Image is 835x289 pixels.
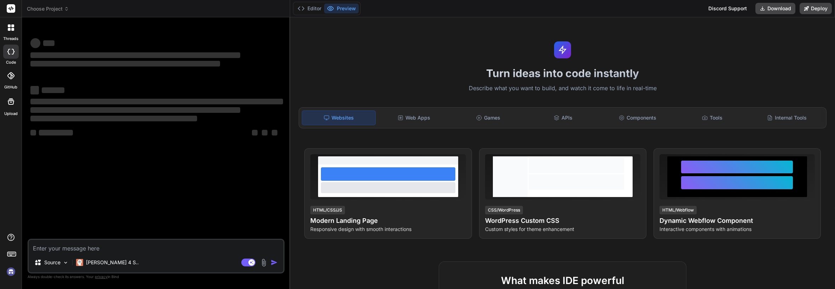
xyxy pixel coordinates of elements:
span: ‌ [30,61,220,67]
span: ‌ [30,107,240,113]
div: APIs [526,110,600,125]
span: ‌ [30,116,197,121]
h1: Turn ideas into code instantly [294,67,831,80]
div: Games [452,110,525,125]
span: ‌ [42,87,64,93]
span: ‌ [39,130,73,135]
img: Claude 4 Sonnet [76,259,83,266]
div: Web Apps [377,110,450,125]
p: Custom styles for theme enhancement [485,226,640,233]
label: Upload [4,111,18,117]
p: Describe what you want to build, and watch it come to life in real-time [294,84,831,93]
img: icon [271,259,278,266]
p: Responsive design with smooth interactions [310,226,466,233]
span: ‌ [30,130,36,135]
h4: Dynamic Webflow Component [660,216,815,226]
span: Choose Project [27,5,69,12]
div: CSS/WordPress [485,206,523,214]
div: HTML/Webflow [660,206,697,214]
span: ‌ [272,130,277,135]
h4: Modern Landing Page [310,216,466,226]
h4: WordPress Custom CSS [485,216,640,226]
div: Internal Tools [750,110,823,125]
span: ‌ [30,86,39,94]
label: GitHub [4,84,17,90]
h2: What makes IDE powerful [450,273,675,288]
label: threads [3,36,18,42]
span: ‌ [262,130,267,135]
button: Editor [295,4,324,13]
p: Interactive components with animations [660,226,815,233]
img: Pick Models [63,260,69,266]
span: ‌ [43,40,54,46]
div: Tools [675,110,749,125]
div: HTML/CSS/JS [310,206,345,214]
button: Deploy [800,3,832,14]
span: ‌ [30,99,283,104]
p: [PERSON_NAME] 4 S.. [86,259,139,266]
div: Discord Support [704,3,751,14]
label: code [6,59,16,65]
p: Source [44,259,61,266]
button: Preview [324,4,359,13]
span: ‌ [30,52,240,58]
img: attachment [260,259,268,267]
span: ‌ [30,38,40,48]
img: signin [5,266,17,278]
button: Download [755,3,795,14]
div: Components [601,110,674,125]
div: Websites [302,110,376,125]
span: privacy [95,274,108,279]
span: ‌ [252,130,258,135]
p: Always double-check its answers. Your in Bind [28,273,284,280]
